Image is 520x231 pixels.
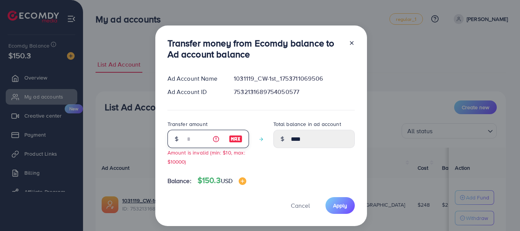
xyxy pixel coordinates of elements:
div: 1031119_CW-1st_1753711069506 [228,74,360,83]
h3: Transfer money from Ecomdy balance to Ad account balance [167,38,343,60]
iframe: Chat [488,197,514,225]
img: image [229,134,242,143]
button: Apply [325,197,355,213]
div: 7532131689754050577 [228,88,360,96]
label: Total balance in ad account [273,120,341,128]
span: Cancel [291,201,310,210]
button: Cancel [281,197,319,213]
div: Ad Account Name [161,74,228,83]
span: USD [221,177,233,185]
label: Transfer amount [167,120,207,128]
small: Amount is invalid (min: $10, max: $10000) [167,149,245,165]
span: Apply [333,202,347,209]
img: image [239,177,246,185]
h4: $150.3 [198,176,246,185]
span: Balance: [167,177,191,185]
div: Ad Account ID [161,88,228,96]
